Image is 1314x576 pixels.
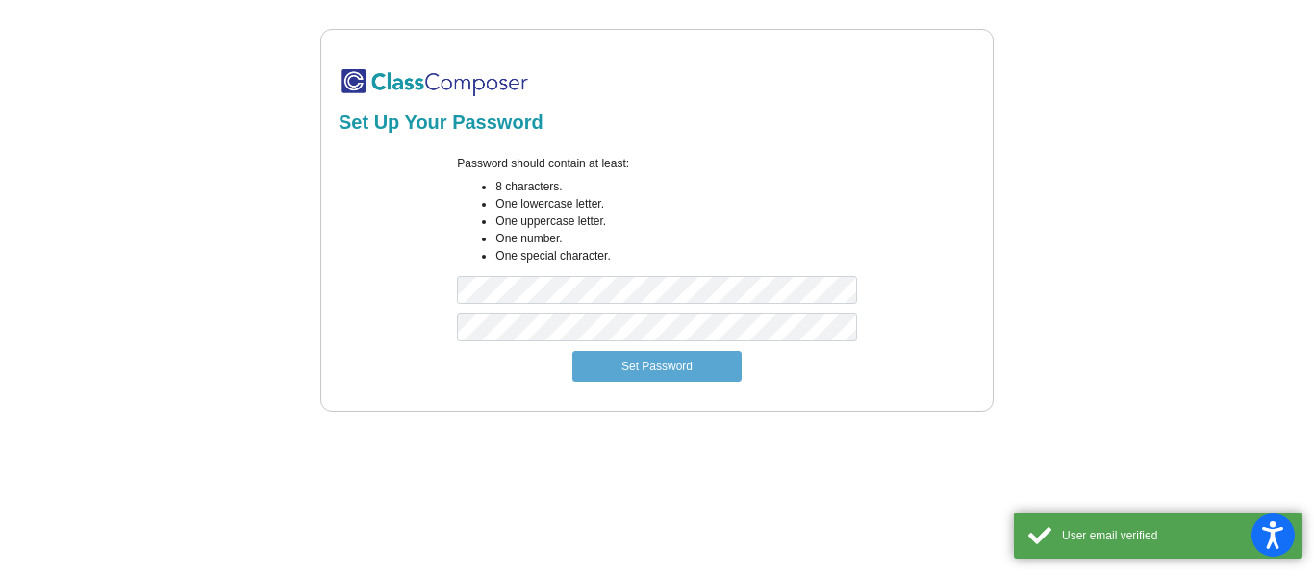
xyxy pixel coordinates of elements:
[1062,527,1288,544] div: User email verified
[572,351,742,382] button: Set Password
[495,195,856,213] li: One lowercase letter.
[495,213,856,230] li: One uppercase letter.
[495,230,856,247] li: One number.
[495,247,856,264] li: One special character.
[495,178,856,195] li: 8 characters.
[457,155,629,172] label: Password should contain at least:
[339,111,975,134] h2: Set Up Your Password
